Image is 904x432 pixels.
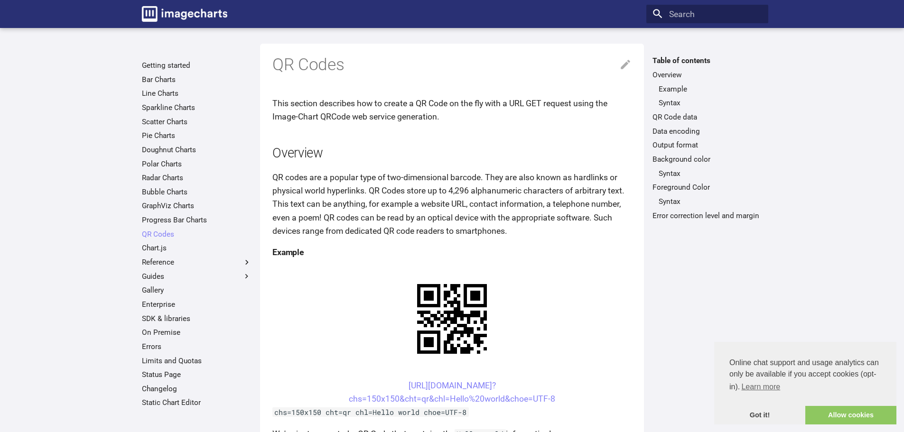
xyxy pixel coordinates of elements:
a: Status Page [142,370,252,379]
a: [URL][DOMAIN_NAME]?chs=150x150&cht=qr&chl=Hello%20world&choe=UTF-8 [349,381,555,404]
a: Bubble Charts [142,187,252,197]
h1: QR Codes [272,54,632,76]
a: SDK & libraries [142,314,252,323]
a: Syntax [659,169,762,178]
a: Data encoding [652,127,762,136]
a: Changelog [142,384,252,394]
img: chart [401,267,503,370]
p: This section describes how to create a QR Code on the fly with a URL GET request using the Image-... [272,97,632,123]
a: Progress Bar Charts [142,215,252,225]
a: Scatter Charts [142,117,252,127]
label: Reference [142,257,252,267]
h4: Example [272,246,632,259]
a: Error correction level and margin [652,211,762,221]
a: Gallery [142,285,252,295]
a: QR Code data [652,112,762,122]
a: Enterprise [142,300,252,309]
a: QR Codes [142,230,252,239]
a: Limits and Quotas [142,356,252,366]
nav: Table of contents [646,56,768,220]
a: Getting started [142,61,252,70]
a: Static Chart Editor [142,398,252,407]
p: QR codes are a popular type of two-dimensional barcode. They are also known as hardlinks or physi... [272,171,632,238]
a: learn more about cookies [740,380,782,394]
a: Example [659,84,762,94]
a: Polar Charts [142,159,252,169]
a: Background color [652,155,762,164]
nav: Overview [652,84,762,108]
a: Radar Charts [142,173,252,183]
a: dismiss cookie message [714,406,805,425]
a: GraphViz Charts [142,201,252,211]
a: Line Charts [142,89,252,98]
a: Chart.js [142,243,252,253]
a: Doughnut Charts [142,145,252,155]
nav: Background color [652,169,762,178]
a: Syntax [659,98,762,108]
label: Guides [142,272,252,281]
a: Output format [652,140,762,150]
a: Bar Charts [142,75,252,84]
a: Sparkline Charts [142,103,252,112]
a: Foreground Color [652,183,762,192]
h2: Overview [272,144,632,163]
a: Image-Charts documentation [138,2,232,26]
a: Pie Charts [142,131,252,140]
label: Table of contents [646,56,768,65]
a: Syntax [659,197,762,206]
a: On Premise [142,328,252,337]
span: Online chat support and usage analytics can only be available if you accept cookies (opt-in). [729,357,881,394]
img: logo [142,6,227,22]
a: Overview [652,70,762,80]
div: cookieconsent [714,342,896,424]
code: chs=150x150 cht=qr chl=Hello world choe=UTF-8 [272,407,469,417]
nav: Foreground Color [652,197,762,206]
input: Search [646,5,768,24]
a: allow cookies [805,406,896,425]
a: Errors [142,342,252,351]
